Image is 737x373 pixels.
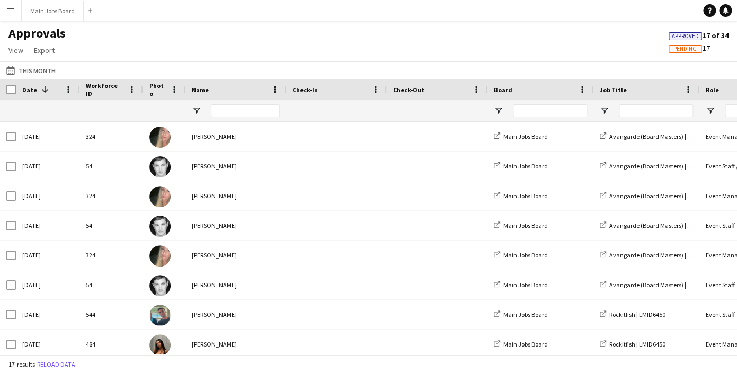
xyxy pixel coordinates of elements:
a: Avangarde (Board Masters) | LMID6666 [600,192,714,200]
button: Open Filter Menu [706,106,715,116]
span: Workforce ID [86,82,124,97]
div: [DATE] [16,270,79,299]
span: Avangarde (Board Masters) | LMID6666 [609,251,714,259]
div: 484 [79,330,143,359]
span: Pending [673,46,697,52]
img: Emma Kelly [149,186,171,207]
span: Name [192,86,209,94]
span: Main Jobs Board [503,251,548,259]
div: [DATE] [16,122,79,151]
span: Main Jobs Board [503,162,548,170]
div: [PERSON_NAME] [185,152,286,181]
div: [PERSON_NAME] [185,300,286,329]
a: Export [30,43,59,57]
span: Main Jobs Board [503,310,548,318]
span: Rockitfish | LMID6450 [609,310,665,318]
span: 17 of 34 [669,31,729,40]
span: 17 [669,43,710,53]
button: Open Filter Menu [600,106,609,116]
a: Rockitfish | LMID6450 [600,340,665,348]
span: Rockitfish | LMID6450 [609,340,665,348]
span: Main Jobs Board [503,340,548,348]
div: [DATE] [16,300,79,329]
a: Main Jobs Board [494,340,548,348]
div: [DATE] [16,330,79,359]
div: 54 [79,211,143,240]
div: [PERSON_NAME] [185,330,286,359]
div: [DATE] [16,181,79,210]
a: Main Jobs Board [494,192,548,200]
button: Open Filter Menu [192,106,201,116]
span: Job Title [600,86,627,94]
a: Main Jobs Board [494,221,548,229]
input: Job Title Filter Input [619,104,693,117]
div: 54 [79,152,143,181]
span: Main Jobs Board [503,221,548,229]
div: [PERSON_NAME] [185,181,286,210]
span: Role [706,86,719,94]
div: [DATE] [16,211,79,240]
a: Rockitfish | LMID6450 [600,310,665,318]
div: 324 [79,122,143,151]
img: Jack Pattinson [149,305,171,326]
span: Avangarde (Board Masters) | LMID6666 [609,221,714,229]
a: Main Jobs Board [494,310,548,318]
button: Main Jobs Board [22,1,84,21]
button: This Month [4,64,58,77]
div: [PERSON_NAME] [185,211,286,240]
span: Board [494,86,512,94]
span: View [8,46,23,55]
a: Avangarde (Board Masters) | LMID6666 [600,251,714,259]
img: Jay Slovick [149,275,171,296]
span: Export [34,46,55,55]
a: Avangarde (Board Masters) | LMID6666 [600,281,714,289]
img: Emma Kelly [149,127,171,148]
a: View [4,43,28,57]
span: Approved [672,33,699,40]
a: Main Jobs Board [494,162,548,170]
span: Avangarde (Board Masters) | LMID6666 [609,192,714,200]
div: [PERSON_NAME] [185,270,286,299]
div: [DATE] [16,241,79,270]
img: Jay Slovick [149,156,171,177]
span: Avangarde (Board Masters) | LMID6666 [609,162,714,170]
a: Avangarde (Board Masters) | LMID6666 [600,162,714,170]
div: 324 [79,241,143,270]
a: Avangarde (Board Masters) | LMID6666 [600,132,714,140]
img: Kitty Pattinson [149,334,171,356]
span: Photo [149,82,166,97]
span: Avangarde (Board Masters) | LMID6666 [609,132,714,140]
a: Main Jobs Board [494,132,548,140]
span: Main Jobs Board [503,132,548,140]
span: Check-Out [393,86,424,94]
div: 544 [79,300,143,329]
div: [DATE] [16,152,79,181]
span: Avangarde (Board Masters) | LMID6666 [609,281,714,289]
img: Emma Kelly [149,245,171,267]
span: Main Jobs Board [503,281,548,289]
div: 324 [79,181,143,210]
input: Board Filter Input [513,104,587,117]
button: Open Filter Menu [494,106,503,116]
div: [PERSON_NAME] [185,241,286,270]
button: Reload data [35,359,77,370]
a: Main Jobs Board [494,281,548,289]
div: 54 [79,270,143,299]
div: [PERSON_NAME] [185,122,286,151]
img: Jay Slovick [149,216,171,237]
input: Name Filter Input [211,104,280,117]
span: Main Jobs Board [503,192,548,200]
span: Check-In [292,86,318,94]
a: Main Jobs Board [494,251,548,259]
a: Avangarde (Board Masters) | LMID6666 [600,221,714,229]
span: Date [22,86,37,94]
